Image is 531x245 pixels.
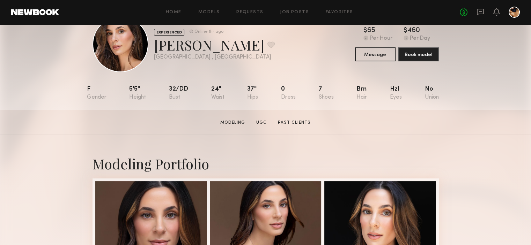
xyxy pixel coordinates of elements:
[370,36,392,42] div: Per Hour
[363,27,367,34] div: $
[93,154,439,173] div: Modeling Portfolio
[398,47,439,61] button: Book model
[326,10,353,15] a: Favorites
[355,47,396,61] button: Message
[356,86,367,100] div: Brn
[275,120,314,126] a: Past Clients
[281,86,296,100] div: 0
[129,86,146,100] div: 5'5"
[154,29,184,36] div: EXPERIENCED
[367,27,375,34] div: 65
[247,86,258,100] div: 37"
[404,27,407,34] div: $
[87,86,106,100] div: F
[166,10,182,15] a: Home
[410,36,430,42] div: Per Day
[154,36,275,54] div: [PERSON_NAME]
[390,86,402,100] div: Hzl
[217,120,248,126] a: Modeling
[154,54,275,60] div: [GEOGRAPHIC_DATA] , [GEOGRAPHIC_DATA]
[318,86,333,100] div: 7
[169,86,188,100] div: 32/dd
[280,10,309,15] a: Job Posts
[253,120,270,126] a: UGC
[211,86,224,100] div: 24"
[194,30,223,34] div: Online 1hr ago
[236,10,263,15] a: Requests
[425,86,438,100] div: No
[407,27,420,34] div: 460
[198,10,220,15] a: Models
